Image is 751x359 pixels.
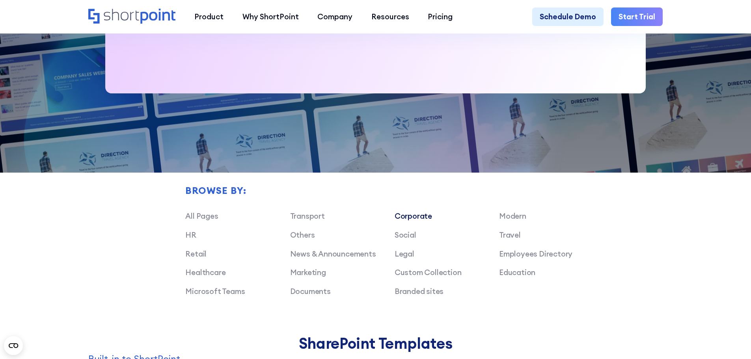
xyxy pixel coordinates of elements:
a: Education [499,268,535,277]
a: Custom Collection [395,268,462,277]
h2: Browse by: [185,185,604,195]
a: Documents [290,286,331,296]
a: Pricing [419,7,462,26]
a: Travel [499,230,521,240]
a: Social [395,230,416,240]
h2: SharePoint Templates [88,335,663,352]
a: Legal [395,249,414,259]
a: Start Trial [611,7,663,26]
a: News & Announcements [290,249,376,259]
a: Product [185,7,233,26]
a: Employees Directory [499,249,572,259]
div: Company [317,11,352,22]
div: Pricing [428,11,453,22]
a: Retail [185,249,207,259]
a: Home [88,9,175,25]
div: Product [194,11,224,22]
a: Modern [499,211,526,221]
a: Branded sites [395,286,444,296]
a: Company [308,7,362,26]
a: Resources [362,7,419,26]
a: Others [290,230,315,240]
a: Marketing [290,268,326,277]
a: All Pages [185,211,218,221]
a: HR [185,230,196,240]
a: Transport [290,211,325,221]
a: Schedule Demo [532,7,604,26]
div: Resources [371,11,409,22]
a: Corporate [395,211,432,221]
button: Open CMP widget [4,336,23,355]
a: Why ShortPoint [233,7,308,26]
iframe: Chat Widget [712,321,751,359]
div: Why ShortPoint [242,11,299,22]
a: Microsoft Teams [185,286,245,296]
a: Healthcare [185,268,225,277]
